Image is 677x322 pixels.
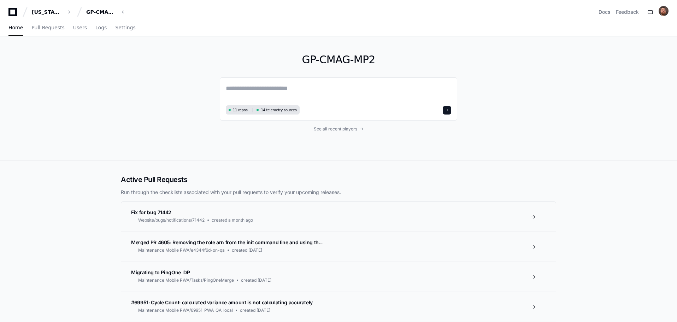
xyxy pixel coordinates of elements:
span: #69951: Cycle Count: calculated variance amount is not calculating accurately [131,299,313,305]
span: Home [8,25,23,30]
a: Merged PR 4605: Removing the role arn from the init command line and using th...Maintenance Mobil... [121,232,556,262]
a: Migrating to PingOne IDPMaintenance Mobile PWA/Tasks/PingOneMergecreated [DATE] [121,262,556,292]
span: created [DATE] [240,308,270,313]
button: Feedback [616,8,639,16]
a: Docs [599,8,610,16]
span: Maintenance Mobile PWA/69951_PWA_QA_local [138,308,233,313]
span: Pull Requests [31,25,64,30]
a: Home [8,20,23,36]
h1: GP-CMAG-MP2 [220,53,457,66]
span: Fix for bug 71442 [131,209,171,215]
a: #69951: Cycle Count: calculated variance amount is not calculating accuratelyMaintenance Mobile P... [121,292,556,322]
span: Maintenance Mobile PWA/e4344f6d-on-qa [138,247,225,253]
h2: Active Pull Requests [121,175,556,185]
button: GP-CMAG-MP2 [83,6,129,18]
span: Maintenance Mobile PWA/Tasks/PingOneMerge [138,277,234,283]
span: Website/bugs/notifications/71442 [138,217,205,223]
button: [US_STATE] Pacific [29,6,74,18]
img: avatar [659,6,669,16]
span: Users [73,25,87,30]
span: See all recent players [314,126,357,132]
div: [US_STATE] Pacific [32,8,62,16]
a: Fix for bug 71442Website/bugs/notifications/71442created a month ago [121,202,556,232]
a: Logs [95,20,107,36]
span: Settings [115,25,135,30]
a: Settings [115,20,135,36]
a: Pull Requests [31,20,64,36]
div: GP-CMAG-MP2 [86,8,117,16]
span: created a month ago [212,217,253,223]
a: See all recent players [220,126,457,132]
span: 14 telemetry sources [261,107,296,113]
span: created [DATE] [241,277,271,283]
p: Run through the checklists associated with your pull requests to verify your upcoming releases. [121,189,556,196]
span: Merged PR 4605: Removing the role arn from the init command line and using th... [131,239,323,245]
span: Migrating to PingOne IDP [131,269,190,275]
span: Logs [95,25,107,30]
span: 11 repos [233,107,248,113]
a: Users [73,20,87,36]
span: created [DATE] [232,247,262,253]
